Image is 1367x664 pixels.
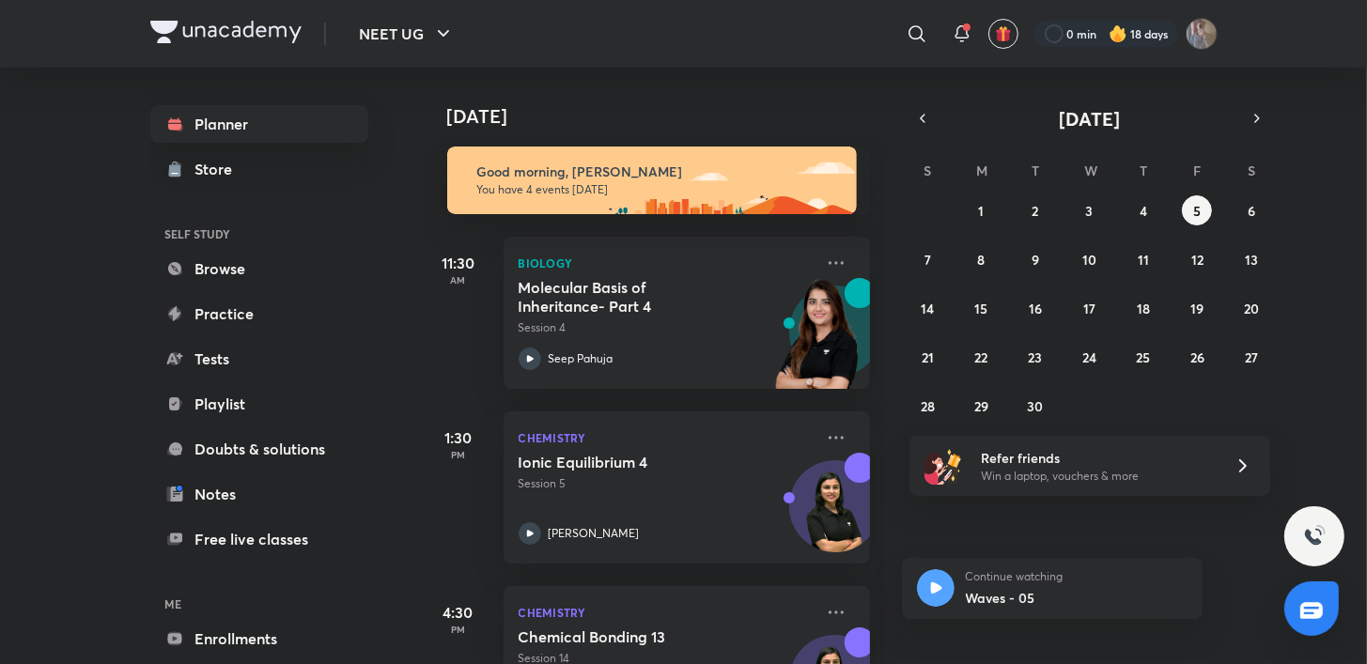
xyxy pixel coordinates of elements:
[1236,293,1266,323] button: September 20, 2025
[519,601,814,624] p: Chemistry
[1138,251,1149,269] abbr: September 11, 2025
[966,569,1188,584] p: Continue watching
[924,162,931,179] abbr: Sunday
[421,449,496,460] p: PM
[150,340,368,378] a: Tests
[150,588,368,620] h6: ME
[150,475,368,513] a: Notes
[1182,244,1212,274] button: September 12, 2025
[150,385,368,423] a: Playlist
[921,397,935,415] abbr: September 28, 2025
[549,525,640,542] p: [PERSON_NAME]
[978,251,986,269] abbr: September 8, 2025
[1074,293,1104,323] button: September 17, 2025
[421,252,496,274] h5: 11:30
[1186,18,1218,50] img: shubhanshu yadav
[421,601,496,624] h5: 4:30
[1083,300,1095,317] abbr: September 17, 2025
[421,624,496,635] p: PM
[150,218,368,250] h6: SELF STUDY
[981,468,1212,485] p: Win a laptop, vouchers & more
[1191,251,1204,269] abbr: September 12, 2025
[447,147,857,214] img: morning
[924,251,931,269] abbr: September 7, 2025
[967,244,997,274] button: September 8, 2025
[1020,391,1050,421] button: September 30, 2025
[967,293,997,323] button: September 15, 2025
[912,342,942,372] button: September 21, 2025
[981,448,1212,468] h6: Refer friends
[1193,202,1201,220] abbr: September 5, 2025
[1074,195,1104,225] button: September 3, 2025
[421,426,496,449] h5: 1:30
[967,195,997,225] button: September 1, 2025
[1032,251,1039,269] abbr: September 9, 2025
[447,105,889,128] h4: [DATE]
[1190,300,1204,317] abbr: September 19, 2025
[1245,348,1258,366] abbr: September 27, 2025
[1082,251,1096,269] abbr: September 10, 2025
[150,250,368,287] a: Browse
[974,397,988,415] abbr: September 29, 2025
[1084,162,1097,179] abbr: Wednesday
[1074,244,1104,274] button: September 10, 2025
[912,293,942,323] button: September 14, 2025
[1137,300,1150,317] abbr: September 18, 2025
[1082,348,1096,366] abbr: September 24, 2025
[519,278,753,316] h5: Molecular Basis of Inheritance- Part 4
[988,19,1018,49] button: avatar
[519,252,814,274] p: Biology
[1236,342,1266,372] button: September 27, 2025
[150,150,368,188] a: Store
[1109,24,1127,43] img: streak
[1085,202,1093,220] abbr: September 3, 2025
[967,391,997,421] button: September 29, 2025
[477,163,840,180] h6: Good morning, [PERSON_NAME]
[1128,195,1158,225] button: September 4, 2025
[1236,195,1266,225] button: September 6, 2025
[1128,342,1158,372] button: September 25, 2025
[519,627,753,646] h5: Chemical Bonding 13
[790,471,880,561] img: Avatar
[936,105,1244,131] button: [DATE]
[519,426,814,449] p: Chemistry
[1140,202,1147,220] abbr: September 4, 2025
[975,300,988,317] abbr: September 15, 2025
[767,278,870,408] img: unacademy
[421,274,496,286] p: AM
[1182,293,1212,323] button: September 19, 2025
[912,391,942,421] button: September 28, 2025
[1074,342,1104,372] button: September 24, 2025
[150,295,368,332] a: Practice
[150,430,368,468] a: Doubts & solutions
[1128,244,1158,274] button: September 11, 2025
[195,158,244,180] div: Store
[1033,202,1039,220] abbr: September 2, 2025
[549,350,614,367] p: Seep Pahuja
[1136,348,1150,366] abbr: September 25, 2025
[519,319,814,336] p: Session 4
[1140,162,1147,179] abbr: Thursday
[1193,162,1201,179] abbr: Friday
[966,588,1188,608] p: Waves - 05
[1032,162,1039,179] abbr: Tuesday
[1020,244,1050,274] button: September 9, 2025
[912,244,942,274] button: September 7, 2025
[1059,106,1120,131] span: [DATE]
[979,202,985,220] abbr: September 1, 2025
[1020,293,1050,323] button: September 16, 2025
[1029,300,1042,317] abbr: September 16, 2025
[922,348,934,366] abbr: September 21, 2025
[1236,244,1266,274] button: September 13, 2025
[995,25,1012,42] img: avatar
[349,15,466,53] button: NEET UG
[967,342,997,372] button: September 22, 2025
[150,21,302,43] img: Company Logo
[1248,202,1255,220] abbr: September 6, 2025
[1244,300,1259,317] abbr: September 20, 2025
[1303,525,1326,548] img: ttu
[1182,195,1212,225] button: September 5, 2025
[1182,342,1212,372] button: September 26, 2025
[1029,348,1043,366] abbr: September 23, 2025
[975,348,988,366] abbr: September 22, 2025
